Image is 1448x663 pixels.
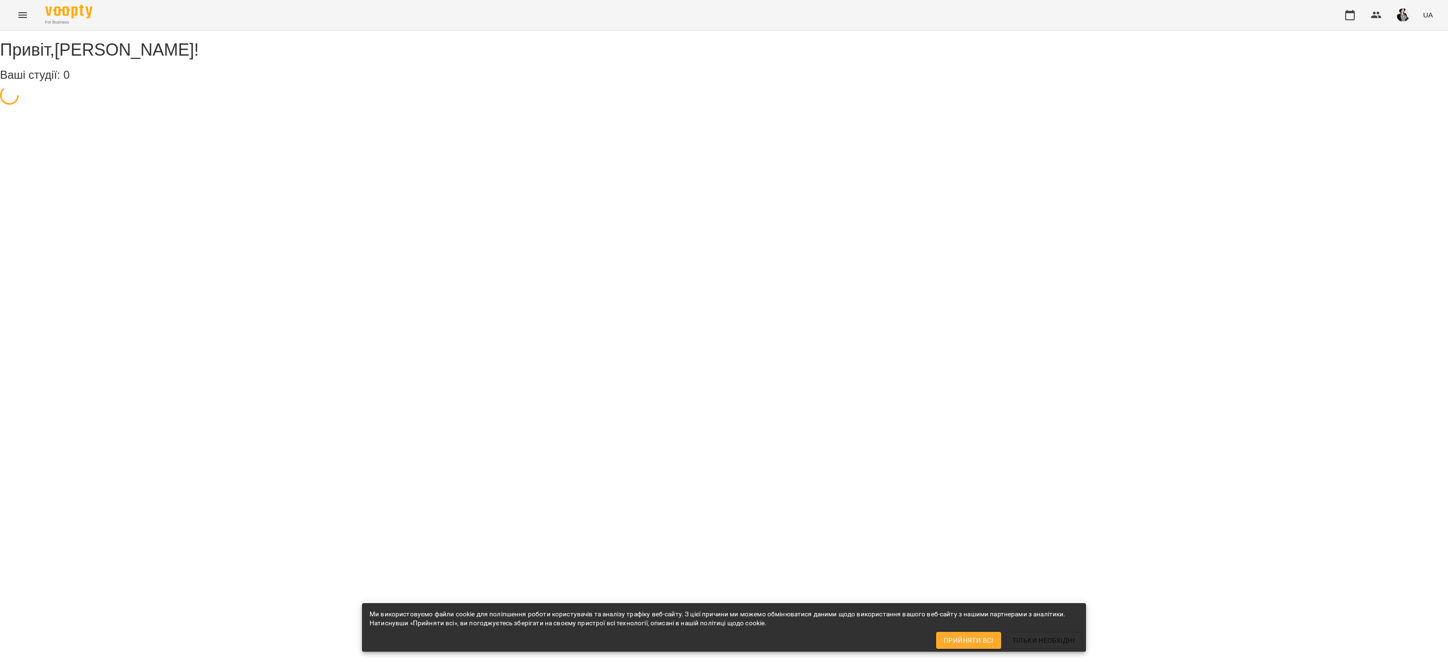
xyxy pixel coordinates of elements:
span: For Business [45,19,92,25]
img: Voopty Logo [45,5,92,18]
span: UA [1423,10,1433,20]
img: c8bf1b7ea891a2671d46e73f1d62b853.jpg [1397,8,1410,22]
span: 0 [63,68,69,81]
button: Menu [11,4,34,26]
button: UA [1419,6,1437,24]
